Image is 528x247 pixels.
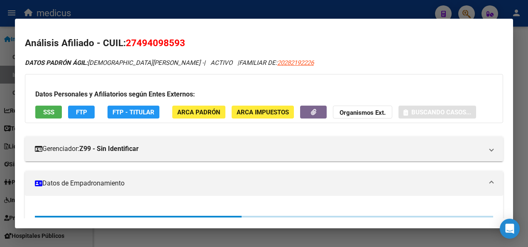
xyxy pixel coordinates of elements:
[172,106,225,119] button: ARCA Padrón
[112,109,154,116] span: FTP - Titular
[76,109,87,116] span: FTP
[232,106,294,119] button: ARCA Impuestos
[43,109,54,116] span: SSS
[25,136,503,161] mat-expansion-panel-header: Gerenciador:Z99 - Sin Identificar
[35,178,483,188] mat-panel-title: Datos de Empadronamiento
[25,171,503,196] mat-expansion-panel-header: Datos de Empadronamiento
[239,59,314,67] span: FAMILIAR DE:
[35,106,62,119] button: SSS
[25,59,314,67] i: | ACTIVO |
[411,109,471,116] span: Buscando casos...
[79,144,139,154] strong: Z99 - Sin Identificar
[500,219,520,239] div: Open Intercom Messenger
[108,106,159,119] button: FTP - Titular
[25,36,503,50] h2: Análisis Afiliado - CUIL:
[398,106,476,119] button: Buscando casos...
[177,109,220,116] span: ARCA Padrón
[25,59,204,67] span: [DEMOGRAPHIC_DATA][PERSON_NAME] -
[35,144,483,154] mat-panel-title: Gerenciador:
[237,109,289,116] span: ARCA Impuestos
[68,106,95,119] button: FTP
[35,89,493,99] h3: Datos Personales y Afiliatorios según Entes Externos:
[25,196,503,237] div: Datos de Empadronamiento
[126,37,185,48] span: 27494098593
[340,109,386,116] strong: Organismos Ext.
[277,59,314,67] span: 20282192226
[25,59,88,67] strong: DATOS PADRÓN ÁGIL:
[333,106,392,119] button: Organismos Ext.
